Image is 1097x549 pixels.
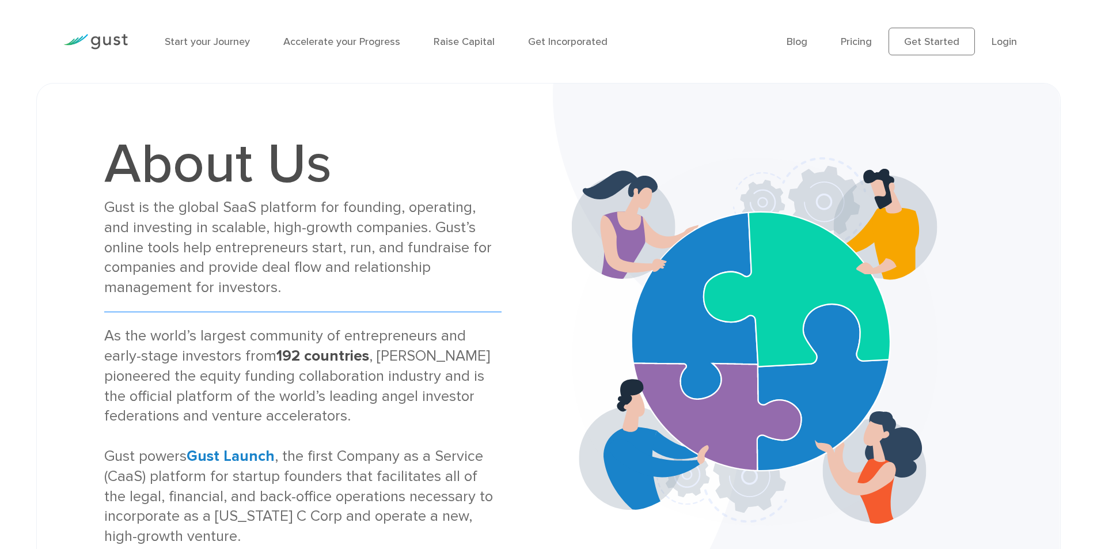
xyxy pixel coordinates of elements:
a: Pricing [841,36,872,48]
div: As the world’s largest community of entrepreneurs and early-stage investors from , [PERSON_NAME] ... [104,326,502,547]
a: Gust Launch [187,447,275,465]
h1: About Us [104,137,502,192]
a: Raise Capital [434,36,495,48]
strong: 192 countries [276,347,369,365]
a: Get Incorporated [528,36,608,48]
div: Gust is the global SaaS platform for founding, operating, and investing in scalable, high-growth ... [104,198,502,298]
img: Gust Logo [63,34,128,50]
a: Start your Journey [165,36,250,48]
a: Accelerate your Progress [283,36,400,48]
a: Get Started [889,28,975,55]
a: Login [992,36,1017,48]
a: Blog [787,36,807,48]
